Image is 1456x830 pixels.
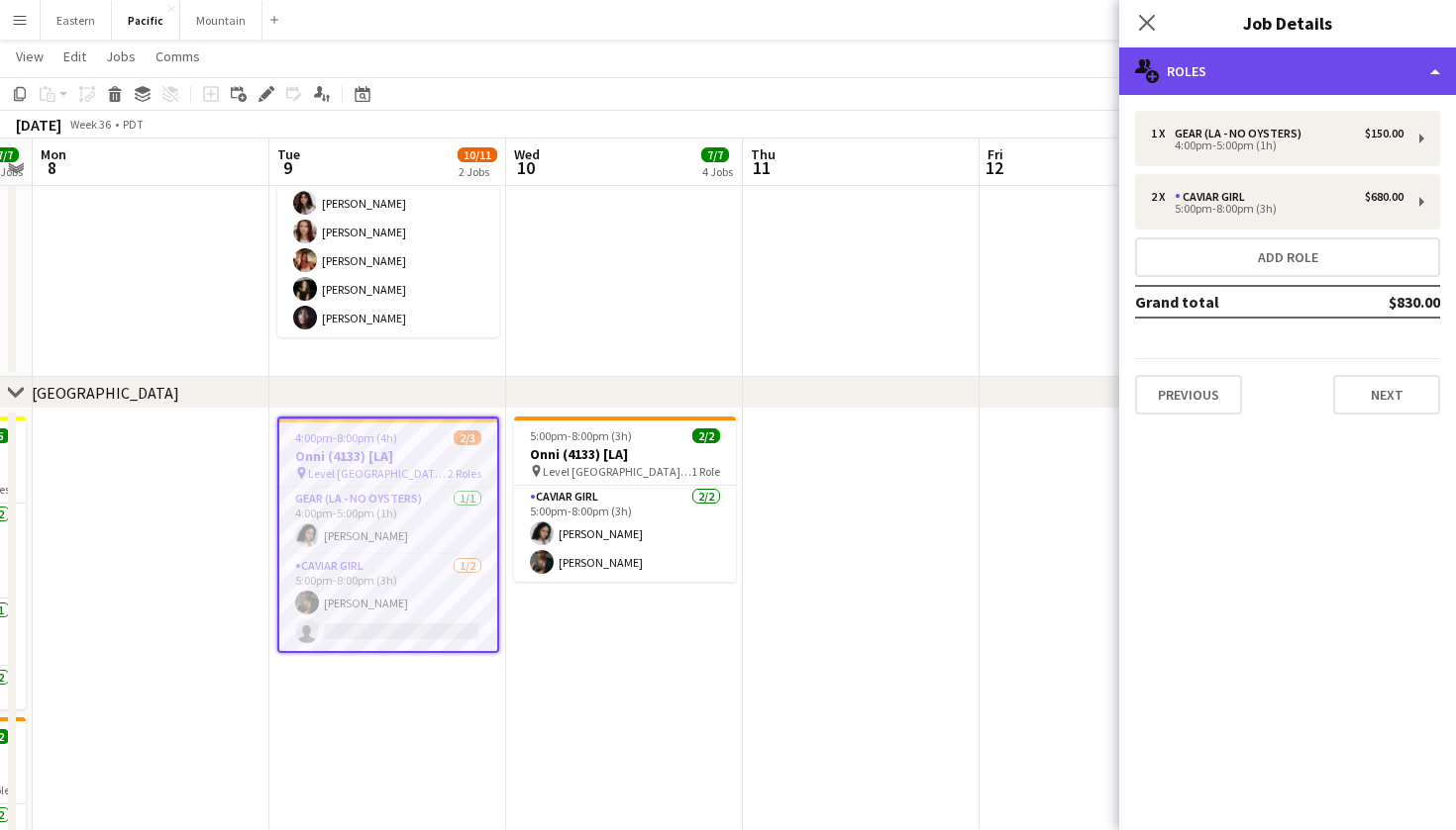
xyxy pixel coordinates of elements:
[274,156,300,179] span: 9
[65,117,115,132] span: Week 36
[1135,375,1242,415] button: Previous
[511,156,540,179] span: 10
[1119,47,1456,95] div: Roles
[702,164,733,179] div: 4 Jobs
[1323,286,1440,318] td: $830.00
[1365,190,1404,204] div: $680.00
[691,464,720,479] span: 1 Role
[1175,190,1253,204] div: Caviar Girl
[1119,10,1456,36] h3: Job Details
[1151,140,1404,150] div: 4:00pm-5:00pm (1h)
[112,1,180,40] button: Pacific
[63,47,86,65] span: Edit
[454,430,481,445] span: 2/3
[16,115,61,135] div: [DATE]
[514,416,736,582] app-job-card: 5:00pm-8:00pm (3h)2/2Onni (4133) [LA] Level [GEOGRAPHIC_DATA] - [GEOGRAPHIC_DATA]1 RoleCaviar Gir...
[277,45,499,337] app-job-card: 6:30pm-9:00pm (2h30m)8/8[PERSON_NAME] (4186) [LV] [GEOGRAPHIC_DATA]2 RolesOyster Chef2/26:30pm-9:...
[106,47,136,65] span: Jobs
[295,430,397,445] span: 4:00pm-8:00pm (4h)
[448,466,481,481] span: 2 Roles
[32,383,179,403] div: [GEOGRAPHIC_DATA]
[1333,375,1440,415] button: Next
[1151,204,1404,214] div: 5:00pm-8:00pm (3h)
[279,488,497,555] app-card-role: Gear (LA - NO oysters)1/14:00pm-5:00pm (1h)[PERSON_NAME]
[748,156,776,179] span: 11
[1151,127,1175,140] div: 1 x
[1365,127,1404,140] div: $150.00
[279,447,497,465] h3: Onni (4133) [LA]
[55,44,94,69] a: Edit
[16,47,44,65] span: View
[751,145,776,163] span: Thu
[1135,237,1440,277] button: Add role
[530,428,632,443] span: 5:00pm-8:00pm (3h)
[98,44,144,69] a: Jobs
[988,145,1003,163] span: Fri
[180,1,262,40] button: Mountain
[514,486,736,582] app-card-role: Caviar Girl2/25:00pm-8:00pm (3h)[PERSON_NAME][PERSON_NAME]
[277,145,300,163] span: Tue
[156,47,200,65] span: Comms
[123,117,144,132] div: PDT
[514,445,736,463] h3: Onni (4133) [LA]
[1151,190,1175,204] div: 2 x
[41,1,112,40] button: Eastern
[38,156,66,179] span: 8
[459,164,496,179] div: 2 Jobs
[277,416,499,653] app-job-card: 4:00pm-8:00pm (4h)2/3Onni (4133) [LA] Level [GEOGRAPHIC_DATA] - [GEOGRAPHIC_DATA]2 RolesGear (LA ...
[277,127,499,337] app-card-role: Oyster Chef [DESTINATION]6/66:30pm-9:00pm (2h30m)[PERSON_NAME][PERSON_NAME][PERSON_NAME][PERSON_N...
[985,156,1003,179] span: 12
[8,44,52,69] a: View
[701,147,729,162] span: 7/7
[279,555,497,651] app-card-role: Caviar Girl1/25:00pm-8:00pm (3h)[PERSON_NAME]
[543,464,691,479] span: Level [GEOGRAPHIC_DATA] - [GEOGRAPHIC_DATA]
[1175,127,1309,140] div: Gear (LA - NO oysters)
[458,147,497,162] span: 10/11
[514,145,540,163] span: Wed
[41,145,66,163] span: Mon
[692,428,720,443] span: 2/2
[308,466,448,481] span: Level [GEOGRAPHIC_DATA] - [GEOGRAPHIC_DATA]
[148,44,208,69] a: Comms
[1135,286,1323,318] td: Grand total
